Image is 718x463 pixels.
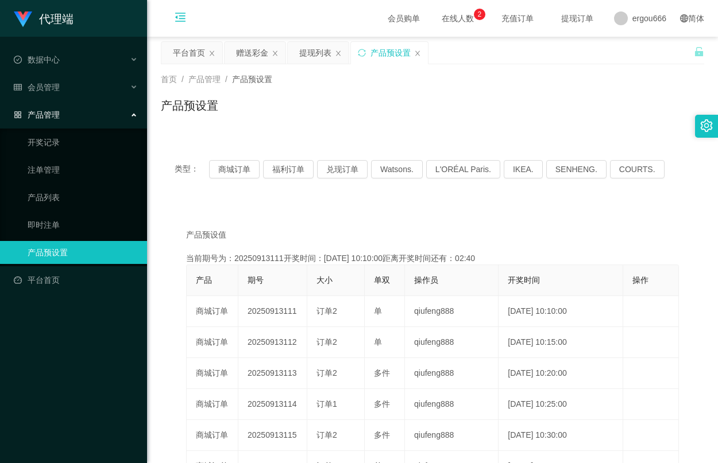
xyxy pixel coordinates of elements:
[186,252,679,264] div: 当前期号为：20250913111开奖时间：[DATE] 10:10:00距离开奖时间还有：02:40
[187,420,238,451] td: 商城订单
[499,420,623,451] td: [DATE] 10:30:00
[28,186,138,209] a: 产品列表
[405,389,499,420] td: qiufeng888
[316,368,337,378] span: 订单2
[546,160,607,178] button: SENHENG.
[374,275,390,285] span: 单双
[14,110,60,119] span: 产品管理
[316,306,337,316] span: 订单2
[555,14,599,22] span: 提现订单
[14,83,60,92] span: 会员管理
[225,75,227,84] span: /
[182,75,184,84] span: /
[374,399,390,408] span: 多件
[187,358,238,389] td: 商城订单
[28,213,138,236] a: 即时注单
[187,389,238,420] td: 商城订单
[316,399,337,408] span: 订单1
[272,50,279,57] i: 图标: close
[374,337,382,347] span: 单
[209,50,215,57] i: 图标: close
[238,296,307,327] td: 20250913111
[414,275,438,285] span: 操作员
[405,420,499,451] td: qiufeng888
[374,430,390,439] span: 多件
[374,368,390,378] span: 多件
[28,158,138,181] a: 注单管理
[371,160,423,178] button: Watsons.
[238,358,307,389] td: 20250913113
[209,160,260,178] button: 商城订单
[499,389,623,420] td: [DATE] 10:25:00
[499,358,623,389] td: [DATE] 10:20:00
[186,229,226,241] span: 产品预设值
[317,160,368,178] button: 兑现订单
[508,275,540,285] span: 开奖时间
[426,160,500,178] button: L'ORÉAL Paris.
[161,75,177,84] span: 首页
[405,358,499,389] td: qiufeng888
[187,296,238,327] td: 商城订单
[700,119,713,132] i: 图标: setting
[316,430,337,439] span: 订单2
[188,75,221,84] span: 产品管理
[28,131,138,154] a: 开奖记录
[196,275,212,285] span: 产品
[632,275,648,285] span: 操作
[358,49,366,57] i: 图标: sync
[187,327,238,358] td: 商城订单
[504,160,543,178] button: IKEA.
[161,1,200,37] i: 图标: menu-fold
[499,296,623,327] td: [DATE] 10:10:00
[175,160,209,178] span: 类型：
[238,327,307,358] td: 20250913112
[335,50,342,57] i: 图标: close
[299,42,331,64] div: 提现列表
[436,14,480,22] span: 在线人数
[316,275,333,285] span: 大小
[316,337,337,347] span: 订单2
[14,14,74,23] a: 代理端
[680,14,688,22] i: 图标: global
[39,1,74,37] h1: 代理端
[14,111,22,119] i: 图标: appstore-o
[474,9,485,20] sup: 2
[14,55,60,64] span: 数据中心
[405,296,499,327] td: qiufeng888
[232,75,272,84] span: 产品预设置
[477,9,481,20] p: 2
[236,42,268,64] div: 赠送彩金
[14,269,138,291] a: 图标: dashboard平台首页
[610,160,665,178] button: COURTS.
[496,14,539,22] span: 充值订单
[370,42,411,64] div: 产品预设置
[238,389,307,420] td: 20250913114
[28,241,138,264] a: 产品预设置
[173,42,205,64] div: 平台首页
[14,11,32,28] img: logo.9652507e.png
[14,56,22,64] i: 图标: check-circle-o
[374,306,382,316] span: 单
[405,327,499,358] td: qiufeng888
[161,97,218,114] h1: 产品预设置
[238,420,307,451] td: 20250913115
[694,46,704,57] i: 图标: unlock
[499,327,623,358] td: [DATE] 10:15:00
[414,50,421,57] i: 图标: close
[14,83,22,91] i: 图标: table
[263,160,314,178] button: 福利订单
[248,275,264,285] span: 期号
